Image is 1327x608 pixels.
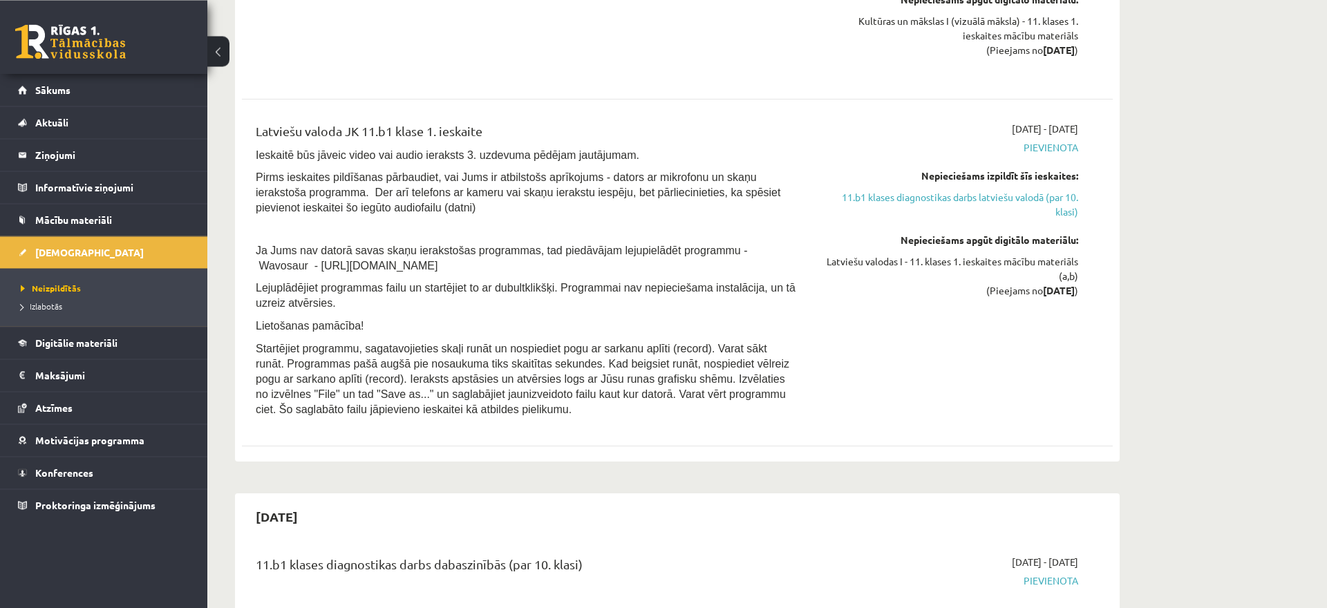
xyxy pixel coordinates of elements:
[18,236,190,268] a: [DEMOGRAPHIC_DATA]
[18,424,190,456] a: Motivācijas programma
[1012,122,1078,136] span: [DATE] - [DATE]
[35,171,190,203] legend: Informatīvie ziņojumi
[18,457,190,488] a: Konferences
[35,246,144,258] span: [DEMOGRAPHIC_DATA]
[21,282,194,294] a: Neizpildītās
[35,466,93,479] span: Konferences
[818,14,1078,57] div: Kultūras un mākslas I (vizuālā māksla) - 11. klases 1. ieskaites mācību materiāls (Pieejams no )
[18,106,190,138] a: Aktuāli
[18,392,190,424] a: Atzīmes
[818,573,1078,588] span: Pievienota
[18,139,190,171] a: Ziņojumi
[256,343,789,415] span: Startējiet programmu, sagatavojieties skaļi runāt un nospiediet pogu ar sarkanu aplīti (record). ...
[35,499,156,511] span: Proktoringa izmēģinājums
[18,204,190,236] a: Mācību materiāli
[18,489,190,521] a: Proktoringa izmēģinājums
[256,320,364,332] span: Lietošanas pamācība!
[256,245,747,272] span: Ja Jums nav datorā savas skaņu ierakstošas programmas, tad piedāvājam lejupielādēt programmu - Wa...
[15,24,126,59] a: Rīgas 1. Tālmācības vidusskola
[18,171,190,203] a: Informatīvie ziņojumi
[35,116,68,129] span: Aktuāli
[256,122,797,147] div: Latviešu valoda JK 11.b1 klase 1. ieskaite
[818,190,1078,219] a: 11.b1 klases diagnostikas darbs latviešu valodā (par 10. klasi)
[35,84,70,96] span: Sākums
[256,149,639,161] span: Ieskaitē būs jāveic video vai audio ieraksts 3. uzdevuma pēdējam jautājumam.
[35,359,190,391] legend: Maksājumi
[1012,555,1078,569] span: [DATE] - [DATE]
[21,300,194,312] a: Izlabotās
[818,254,1078,298] div: Latviešu valodas I - 11. klases 1. ieskaites mācību materiāls (a,b) (Pieejams no )
[242,500,312,533] h2: [DATE]
[18,327,190,359] a: Digitālie materiāli
[35,336,117,349] span: Digitālie materiāli
[256,171,780,213] span: Pirms ieskaites pildīšanas pārbaudiet, vai Jums ir atbilstošs aprīkojums - dators ar mikrofonu un...
[21,301,62,312] span: Izlabotās
[35,434,144,446] span: Motivācijas programma
[18,74,190,106] a: Sākums
[1043,44,1075,56] strong: [DATE]
[21,283,81,294] span: Neizpildītās
[35,139,190,171] legend: Ziņojumi
[18,359,190,391] a: Maksājumi
[256,282,796,309] span: Lejuplādējiet programmas failu un startējiet to ar dubultklikšķi. Programmai nav nepieciešama ins...
[1043,284,1075,296] strong: [DATE]
[35,401,73,414] span: Atzīmes
[818,233,1078,247] div: Nepieciešams apgūt digitālo materiālu:
[818,169,1078,183] div: Nepieciešams izpildīt šīs ieskaites:
[35,213,112,226] span: Mācību materiāli
[256,555,797,580] div: 11.b1 klases diagnostikas darbs dabaszinībās (par 10. klasi)
[818,140,1078,155] span: Pievienota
